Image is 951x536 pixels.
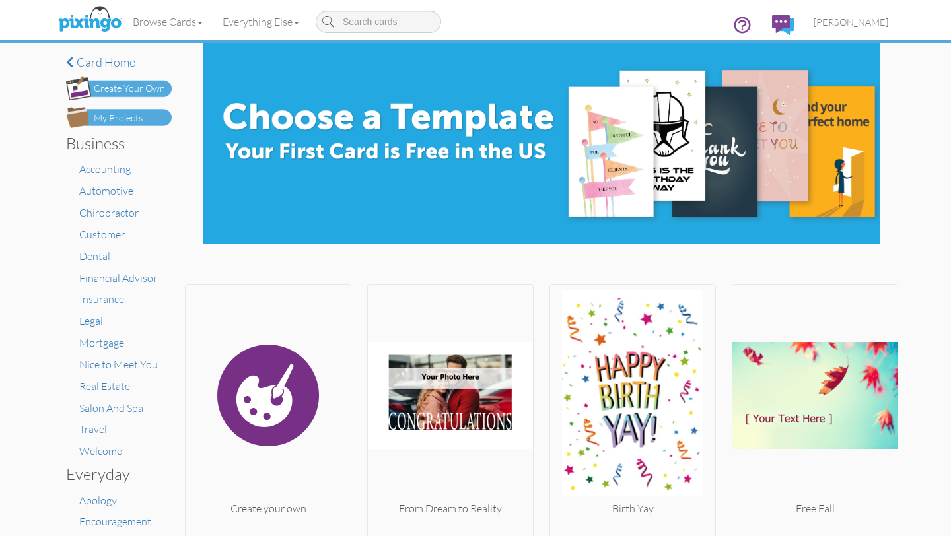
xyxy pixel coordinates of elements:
img: pixingo logo [55,3,125,36]
a: Customer [79,228,125,241]
a: Chiropractor [79,206,139,219]
div: Free Fall [732,501,898,516]
a: Real Estate [79,380,130,393]
a: Browse Cards [123,5,213,38]
a: Travel [79,422,107,436]
div: Birth Yay [550,501,715,516]
a: Financial Advisor [79,271,157,285]
img: create.svg [186,290,351,501]
img: comments.svg [772,15,794,35]
a: [PERSON_NAME] [804,5,898,39]
a: Mortgage [79,336,124,349]
div: Create Your Own [94,82,165,96]
a: Nice to Meet You [79,358,158,371]
a: Card home [66,56,172,69]
div: From Dream to Reality [368,501,533,516]
img: 20250828-163716-8d2042864239-250.jpg [550,290,715,501]
a: Welcome [79,444,122,457]
a: Accounting [79,162,131,176]
a: Legal [79,314,103,327]
span: [PERSON_NAME] [814,17,888,28]
img: my-projects-button.png [66,107,172,128]
a: Salon And Spa [79,401,143,415]
div: Create your own [186,501,351,516]
h3: Business [66,135,162,152]
a: Automotive [79,184,133,197]
h3: Everyday [66,465,162,483]
div: My Projects [94,112,143,125]
img: 20250908-205024-9e166ba402a1-250.png [732,290,898,501]
a: Encouragement [79,515,151,528]
img: 20250905-201811-b377196b96e5-250.png [368,290,533,501]
img: e8896c0d-71ea-4978-9834-e4f545c8bf84.jpg [203,43,880,244]
a: Everything Else [213,5,309,38]
a: Insurance [79,292,124,306]
a: Apology [79,494,117,507]
img: create-own-button.png [66,76,172,100]
input: Search cards [316,11,441,33]
a: Dental [79,250,110,263]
